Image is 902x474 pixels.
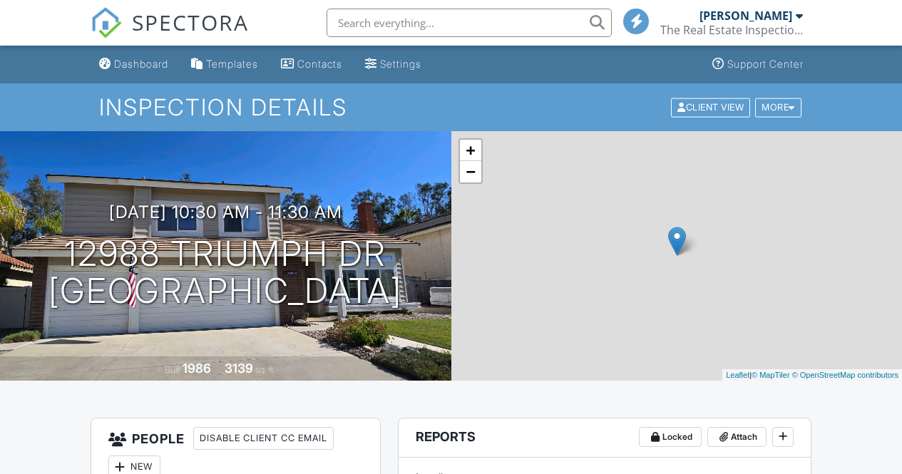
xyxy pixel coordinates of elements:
[206,58,258,70] div: Templates
[99,95,802,120] h1: Inspection Details
[275,51,348,78] a: Contacts
[792,371,898,379] a: © OpenStreetMap contributors
[109,202,342,222] h3: [DATE] 10:30 am - 11:30 am
[225,361,253,376] div: 3139
[185,51,264,78] a: Templates
[297,58,342,70] div: Contacts
[699,9,792,23] div: [PERSON_NAME]
[755,98,801,117] div: More
[165,364,180,375] span: Built
[727,58,804,70] div: Support Center
[91,19,249,49] a: SPECTORA
[752,371,790,379] a: © MapTiler
[183,361,211,376] div: 1986
[670,101,754,112] a: Client View
[114,58,168,70] div: Dashboard
[327,9,612,37] input: Search everything...
[93,51,174,78] a: Dashboard
[460,161,481,182] a: Zoom out
[91,7,122,38] img: The Best Home Inspection Software - Spectora
[671,98,750,117] div: Client View
[460,140,481,161] a: Zoom in
[359,51,427,78] a: Settings
[132,7,249,37] span: SPECTORA
[707,51,809,78] a: Support Center
[193,427,334,450] div: Disable Client CC Email
[660,23,803,37] div: The Real Estate Inspection Company
[722,369,902,381] div: |
[380,58,421,70] div: Settings
[48,235,402,311] h1: 12988 Triumph Dr [GEOGRAPHIC_DATA]
[726,371,749,379] a: Leaflet
[255,364,275,375] span: sq. ft.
